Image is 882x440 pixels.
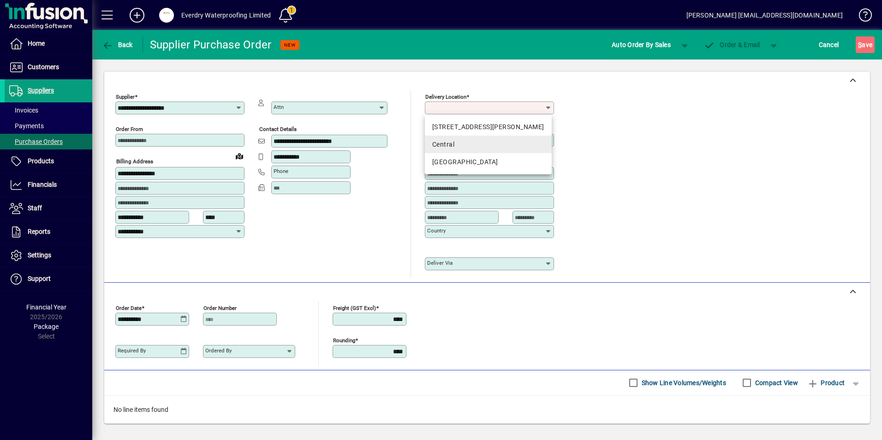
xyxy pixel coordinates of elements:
[5,32,92,55] a: Home
[5,268,92,291] a: Support
[205,347,232,354] mat-label: Ordered by
[425,94,466,100] mat-label: Delivery Location
[9,138,63,145] span: Purchase Orders
[607,36,675,53] button: Auto Order By Sales
[753,378,798,387] label: Compact View
[856,36,875,53] button: Save
[852,2,870,32] a: Knowledge Base
[612,37,671,52] span: Auto Order By Sales
[5,56,92,79] a: Customers
[640,378,726,387] label: Show Line Volumes/Weights
[858,41,862,48] span: S
[28,181,57,188] span: Financials
[116,94,135,100] mat-label: Supplier
[819,37,839,52] span: Cancel
[203,304,237,311] mat-label: Order number
[5,118,92,134] a: Payments
[5,197,92,220] a: Staff
[425,153,552,171] mat-option: Queenstown
[432,157,544,167] div: [GEOGRAPHIC_DATA]
[118,347,146,354] mat-label: Required by
[28,63,59,71] span: Customers
[5,173,92,196] a: Financials
[432,140,544,149] div: Central
[432,122,544,132] div: [STREET_ADDRESS][PERSON_NAME]
[28,40,45,47] span: Home
[5,102,92,118] a: Invoices
[425,118,552,136] mat-option: 14 Tanya Street
[9,107,38,114] span: Invoices
[152,7,181,24] button: Profile
[34,323,59,330] span: Package
[232,149,247,163] a: View on map
[5,150,92,173] a: Products
[274,104,284,110] mat-label: Attn
[274,168,288,174] mat-label: Phone
[9,122,44,130] span: Payments
[122,7,152,24] button: Add
[28,157,54,165] span: Products
[150,37,272,52] div: Supplier Purchase Order
[28,204,42,212] span: Staff
[333,304,376,311] mat-label: Freight (GST excl)
[28,275,51,282] span: Support
[686,8,843,23] div: [PERSON_NAME] [EMAIL_ADDRESS][DOMAIN_NAME]
[425,136,552,153] mat-option: Central
[28,87,54,94] span: Suppliers
[104,396,870,424] div: No line items found
[181,8,271,23] div: Everdry Waterproofing Limited
[116,304,142,311] mat-label: Order date
[803,375,849,391] button: Product
[699,36,765,53] button: Order & Email
[816,36,841,53] button: Cancel
[284,42,296,48] span: NEW
[704,41,760,48] span: Order & Email
[92,36,143,53] app-page-header-button: Back
[427,227,446,234] mat-label: Country
[333,337,355,343] mat-label: Rounding
[5,134,92,149] a: Purchase Orders
[100,36,135,53] button: Back
[28,228,50,235] span: Reports
[5,244,92,267] a: Settings
[26,303,66,311] span: Financial Year
[116,126,143,132] mat-label: Order from
[5,220,92,244] a: Reports
[427,260,453,266] mat-label: Deliver via
[102,41,133,48] span: Back
[858,37,872,52] span: ave
[807,375,845,390] span: Product
[28,251,51,259] span: Settings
